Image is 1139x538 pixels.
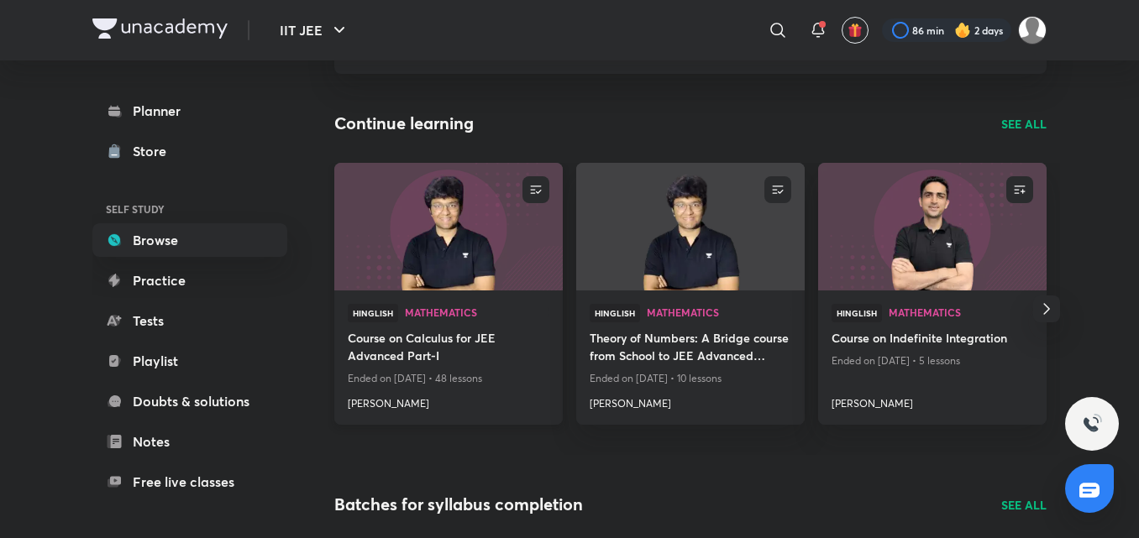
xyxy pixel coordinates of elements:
span: Mathematics [647,307,791,317]
a: Course on Calculus for JEE Advanced Part-I [348,329,549,368]
a: Planner [92,94,287,128]
span: Mathematics [405,307,549,317]
img: new-thumbnail [574,161,806,291]
h6: SELF STUDY [92,195,287,223]
a: [PERSON_NAME] [590,389,791,411]
span: Mathematics [889,307,1033,317]
img: Company Logo [92,18,228,39]
a: Notes [92,425,287,458]
p: Ended on [DATE] • 48 lessons [348,368,549,389]
a: Playlist [92,344,287,378]
div: Store [133,141,176,161]
img: new-thumbnail [332,161,564,291]
a: Mathematics [405,307,549,319]
a: SEE ALL [1001,115,1047,133]
span: Hinglish [590,304,640,322]
button: avatar [842,17,869,44]
h2: Batches for syllabus completion [334,492,583,517]
a: Tests [92,304,287,337]
img: ttu [1082,414,1102,434]
a: new-thumbnail [334,163,563,290]
a: Theory of Numbers: A Bridge course from School to JEE Advanced Mathematics [590,329,791,368]
img: avatar [848,23,863,38]
h2: Continue learning [334,111,474,136]
a: Free live classes [92,465,287,499]
a: Mathematics [889,307,1033,319]
a: Course on Indefinite Integration [832,329,1033,350]
button: IIT JEE [270,13,360,47]
a: SEE ALL [1001,496,1047,514]
a: [PERSON_NAME] [832,389,1033,411]
a: Mathematics [647,307,791,319]
img: streak [954,22,971,39]
a: new-thumbnail [818,163,1047,290]
a: new-thumbnail [576,163,805,290]
span: Hinglish [832,304,882,322]
img: Shravan [1018,16,1047,44]
a: Company Logo [92,18,228,43]
p: Ended on [DATE] • 5 lessons [832,350,1033,372]
span: Hinglish [348,304,398,322]
a: [PERSON_NAME] [348,389,549,411]
a: Browse [92,223,287,257]
a: Doubts & solutions [92,384,287,418]
p: Ended on [DATE] • 10 lessons [590,368,791,389]
a: Practice [92,264,287,297]
img: new-thumbnail [816,161,1048,291]
a: Store [92,134,287,168]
